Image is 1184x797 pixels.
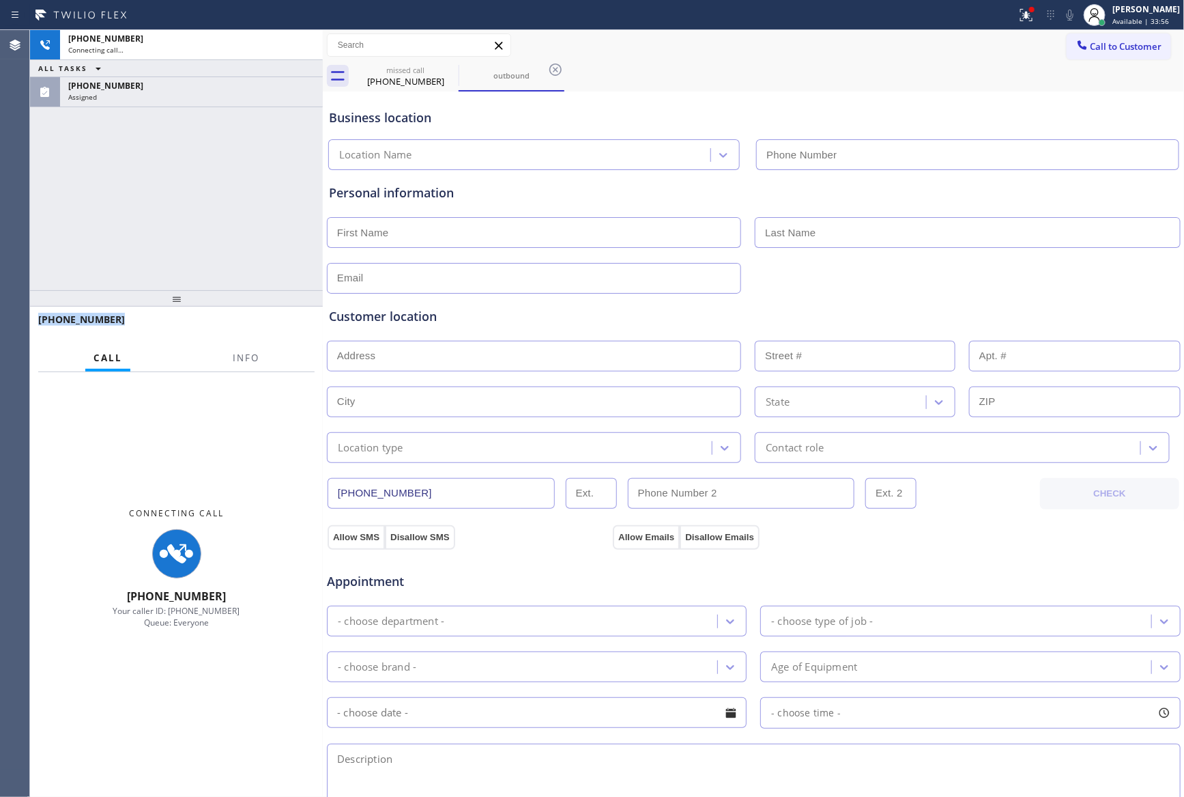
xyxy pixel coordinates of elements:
[93,352,122,364] span: Call
[328,525,385,550] button: Allow SMS
[1040,478,1180,509] button: CHECK
[338,659,416,675] div: - choose brand -
[68,92,97,102] span: Assigned
[225,345,268,372] button: Info
[85,345,130,372] button: Call
[327,341,741,372] input: Address
[68,80,143,92] span: [PHONE_NUMBER]
[38,313,125,326] span: [PHONE_NUMBER]
[354,61,457,92] div: (475) 988-0736
[865,478,916,509] input: Ext. 2
[354,65,457,75] div: missed call
[354,75,457,87] div: [PHONE_NUMBER]
[766,440,824,456] div: Contact role
[38,64,87,73] span: ALL TASKS
[338,440,403,456] div: Location type
[771,706,841,719] span: - choose time -
[329,307,1179,326] div: Customer location
[1112,3,1180,15] div: [PERSON_NAME]
[613,525,680,550] button: Allow Emails
[68,45,124,55] span: Connecting call…
[327,697,747,728] input: - choose date -
[755,217,1180,248] input: Last Name
[327,263,741,294] input: Email
[327,572,609,591] span: Appointment
[771,659,857,675] div: Age of Equipment
[566,478,617,509] input: Ext.
[1112,16,1169,26] span: Available | 33:56
[771,613,873,629] div: - choose type of job -
[327,217,741,248] input: First Name
[1067,33,1171,59] button: Call to Customer
[328,478,555,509] input: Phone Number
[969,341,1181,372] input: Apt. #
[1091,40,1162,53] span: Call to Customer
[129,507,224,519] span: Connecting Call
[338,613,444,629] div: - choose department -
[328,34,510,56] input: Search
[1060,5,1080,25] button: Mute
[329,184,1179,202] div: Personal information
[680,525,760,550] button: Disallow Emails
[339,148,412,163] div: Location Name
[30,60,115,76] button: ALL TASKS
[460,70,563,81] div: outbound
[969,387,1181,417] input: ZIP
[233,352,259,364] span: Info
[127,589,226,604] span: [PHONE_NUMBER]
[756,139,1179,170] input: Phone Number
[68,33,143,44] span: [PHONE_NUMBER]
[755,341,955,372] input: Street #
[329,109,1179,127] div: Business location
[327,387,741,417] input: City
[385,525,455,550] button: Disallow SMS
[766,394,790,410] div: State
[113,605,240,628] span: Your caller ID: [PHONE_NUMBER] Queue: Everyone
[628,478,855,509] input: Phone Number 2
